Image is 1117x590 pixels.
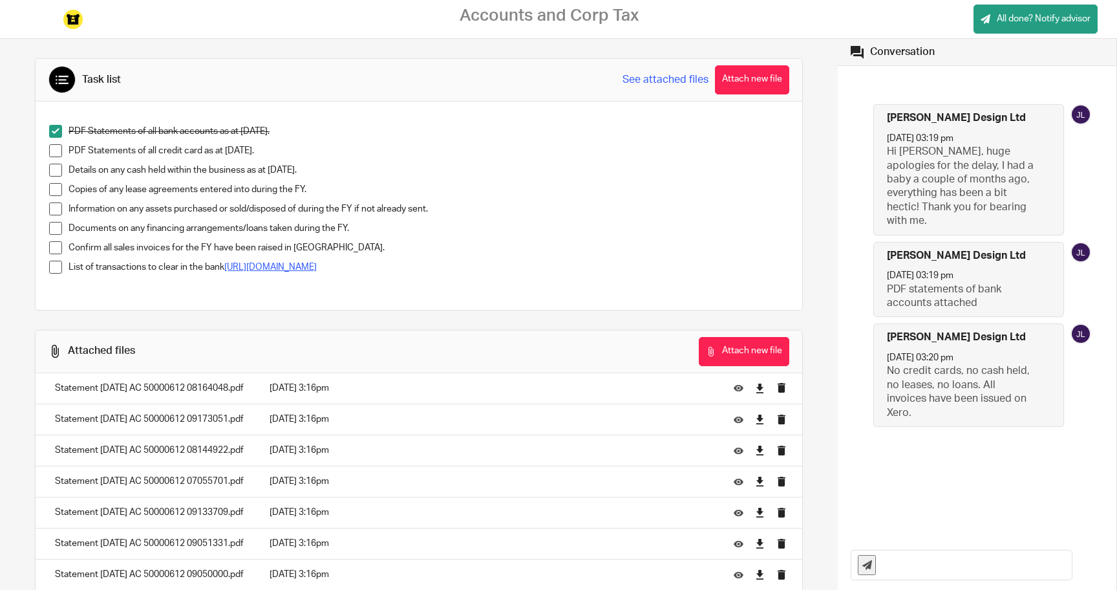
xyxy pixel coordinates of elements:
[55,475,244,488] p: Statement [DATE] AC 50000612 07055701.pdf
[755,475,765,488] a: Download
[699,337,789,366] button: Attach new file
[1070,242,1091,263] img: svg%3E
[69,261,789,274] p: List of transactions to clear in the bank
[887,269,953,282] p: [DATE] 03:19 pm
[55,382,244,395] p: Statement [DATE] AC 50000612 08164048.pdf
[1070,104,1091,125] img: svg%3E
[69,222,789,235] p: Documents on any financing arrangements/loans taken during the FY.
[887,351,953,364] p: [DATE] 03:20 pm
[755,507,765,519] a: Download
[69,125,789,138] p: PDF Statements of all bank accounts as at [DATE].
[63,10,83,29] img: Instagram%20Profile%20Image_320x320_Black%20on%20Yellow.png
[1070,323,1091,344] img: svg%3E
[887,364,1037,420] p: No credit cards, no cash held, no leases, no loans. All invoices have been issued on Xero.
[55,413,244,426] p: Statement [DATE] AC 50000612 09173051.pdf
[55,537,244,550] p: Statement [DATE] AC 50000612 09051331.pdf
[755,538,765,551] a: Download
[82,73,121,87] div: Task list
[270,537,714,550] p: [DATE] 3:16pm
[887,111,1026,125] h4: [PERSON_NAME] Design Ltd
[887,283,1037,311] p: PDF statements of bank accounts attached
[270,506,714,519] p: [DATE] 3:16pm
[55,568,244,581] p: Statement [DATE] AC 50000612 09050000.pdf
[755,413,765,426] a: Download
[460,6,639,26] h2: Accounts and Corp Tax
[887,249,1026,263] h4: [PERSON_NAME] Design Ltd
[55,444,244,457] p: Statement [DATE] AC 50000612 08144922.pdf
[270,444,714,457] p: [DATE] 3:16pm
[755,382,765,395] a: Download
[887,331,1026,344] h4: [PERSON_NAME] Design Ltd
[715,65,789,94] button: Attach new file
[997,12,1090,25] span: All done? Notify advisor
[270,475,714,488] p: [DATE] 3:16pm
[270,382,714,395] p: [DATE] 3:16pm
[887,145,1037,228] p: Hi [PERSON_NAME], huge apologies for the delay, I had a baby a couple of months ago, everything h...
[887,132,953,145] p: [DATE] 03:19 pm
[68,344,135,358] div: Attached files
[622,72,708,87] a: See attached files
[69,164,789,177] p: Details on any cash held within the business as at [DATE].
[755,444,765,457] a: Download
[270,413,714,426] p: [DATE] 3:16pm
[755,569,765,582] a: Download
[69,144,789,157] p: PDF Statements of all credit card as at [DATE].
[69,202,789,215] p: Information on any assets purchased or sold/disposed of during the FY if not already sent.
[69,183,789,196] p: Copies of any lease agreements entered into during the FY.
[973,5,1098,34] a: All done? Notify advisor
[270,568,714,581] p: [DATE] 3:16pm
[224,263,317,272] a: [URL][DOMAIN_NAME]
[55,506,244,519] p: Statement [DATE] AC 50000612 09133709.pdf
[69,241,789,254] p: Confirm all sales invoices for the FY have been raised in [GEOGRAPHIC_DATA].
[870,45,935,59] div: Conversation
